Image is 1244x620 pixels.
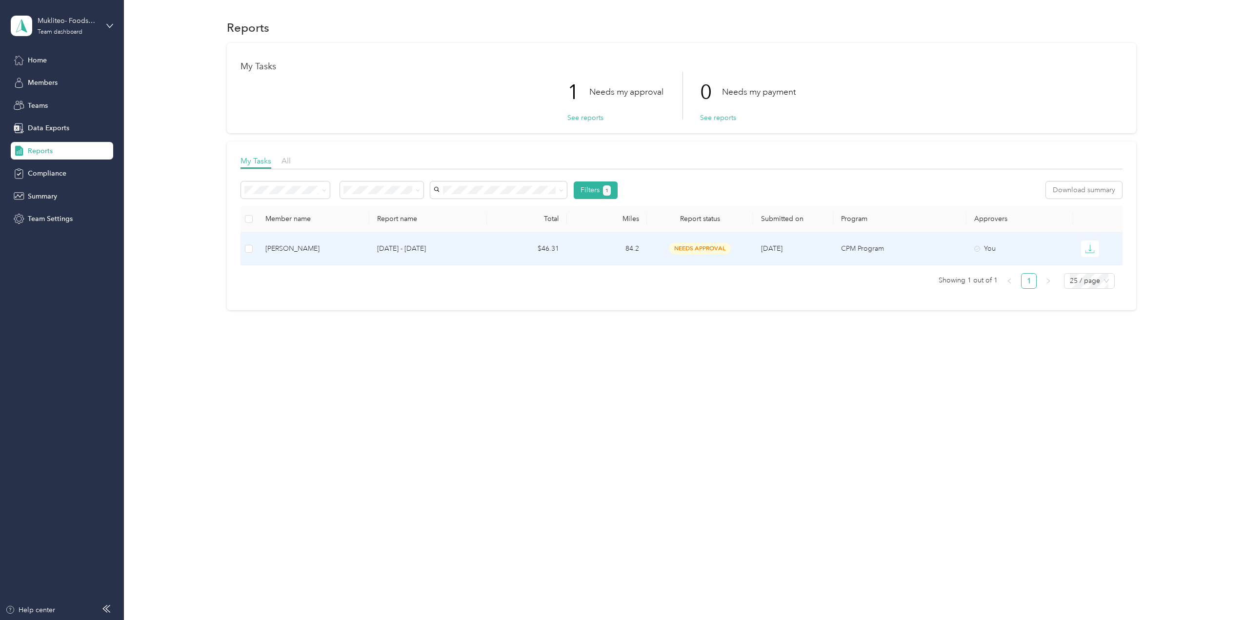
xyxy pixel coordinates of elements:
[265,215,361,223] div: Member name
[5,605,55,615] button: Help center
[38,29,82,35] div: Team dashboard
[38,16,99,26] div: Mukliteo- Foodservice
[567,113,603,123] button: See reports
[753,206,833,233] th: Submitted on
[939,273,998,288] span: Showing 1 out of 1
[281,156,291,165] span: All
[28,78,58,88] span: Members
[1046,181,1122,199] button: Download summary
[28,214,73,224] span: Team Settings
[722,86,796,98] p: Needs my payment
[567,233,647,265] td: 84.2
[669,243,731,254] span: needs approval
[1045,278,1051,284] span: right
[265,243,361,254] div: [PERSON_NAME]
[28,123,69,133] span: Data Exports
[1041,273,1056,289] button: right
[1022,274,1036,288] a: 1
[1189,565,1244,620] iframe: Everlance-gr Chat Button Frame
[603,185,611,196] button: 1
[575,215,639,223] div: Miles
[589,86,663,98] p: Needs my approval
[28,168,66,179] span: Compliance
[574,181,618,199] button: Filters1
[258,206,369,233] th: Member name
[487,233,567,265] td: $46.31
[700,72,722,113] p: 0
[974,243,1065,254] div: You
[28,146,53,156] span: Reports
[966,206,1073,233] th: Approvers
[1002,273,1017,289] button: left
[227,22,269,33] h1: Reports
[495,215,559,223] div: Total
[833,233,966,265] td: CPM Program
[1070,274,1109,288] span: 25 / page
[761,244,783,253] span: [DATE]
[700,113,736,123] button: See reports
[377,243,479,254] p: [DATE] - [DATE]
[605,186,608,195] span: 1
[1002,273,1017,289] li: Previous Page
[1006,278,1012,284] span: left
[241,156,271,165] span: My Tasks
[841,243,959,254] p: CPM Program
[369,206,486,233] th: Report name
[567,72,589,113] p: 1
[28,55,47,65] span: Home
[1021,273,1037,289] li: 1
[655,215,746,223] span: Report status
[1041,273,1056,289] li: Next Page
[833,206,966,233] th: Program
[241,61,1123,72] h1: My Tasks
[1064,273,1115,289] div: Page Size
[28,100,48,111] span: Teams
[28,191,57,201] span: Summary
